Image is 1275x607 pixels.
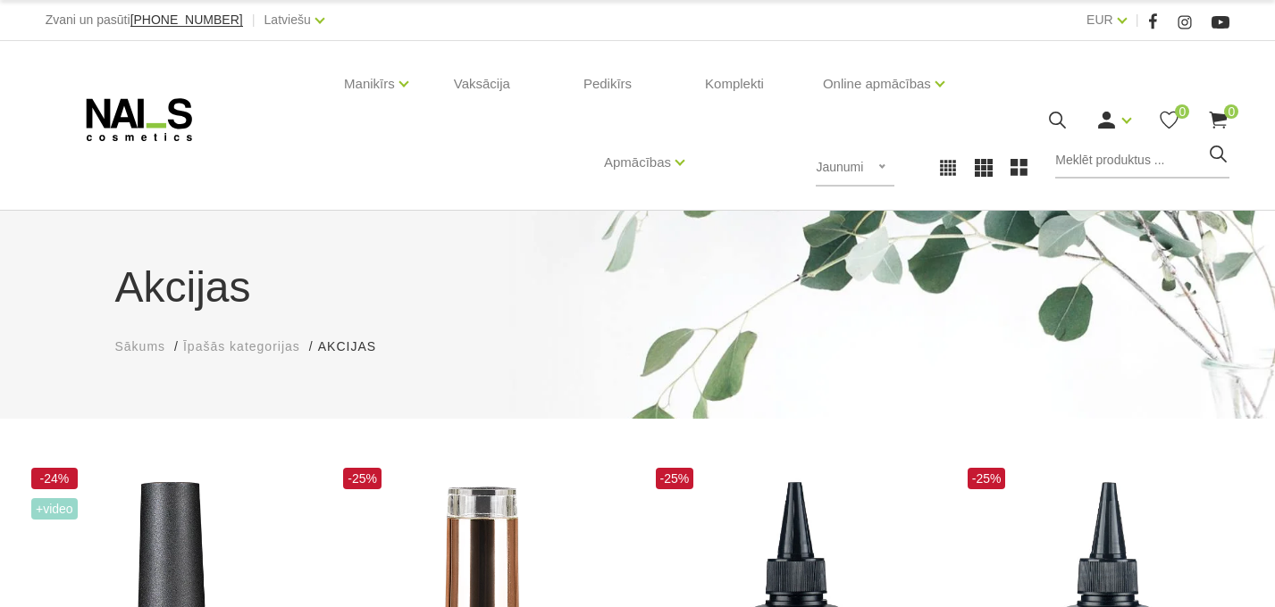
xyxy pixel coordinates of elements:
span: Sākums [115,339,166,353]
span: Īpašās kategorijas [183,339,300,353]
a: 0 [1158,109,1180,131]
h1: Akcijas [115,255,1161,320]
a: Vaksācija [440,41,524,127]
span: 0 [1175,104,1189,119]
li: Akcijas [318,337,394,356]
span: +Video [31,498,78,520]
span: 0 [1224,104,1238,119]
span: -24% [31,468,78,489]
a: Latviešu [264,9,311,30]
a: 0 [1207,109,1229,131]
a: Apmācības [604,127,671,198]
a: Īpašās kategorijas [183,337,300,356]
a: Komplekti [691,41,778,127]
a: Online apmācības [823,48,931,120]
a: [PHONE_NUMBER] [130,13,243,27]
a: Pedikīrs [569,41,646,127]
span: | [252,9,256,31]
span: -25% [968,468,1006,489]
span: -25% [656,468,694,489]
span: -25% [343,468,382,489]
a: Manikīrs [344,48,395,120]
a: Sākums [115,337,166,356]
a: EUR [1086,9,1113,30]
div: Zvani un pasūti [46,9,243,31]
span: | [1136,9,1139,31]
